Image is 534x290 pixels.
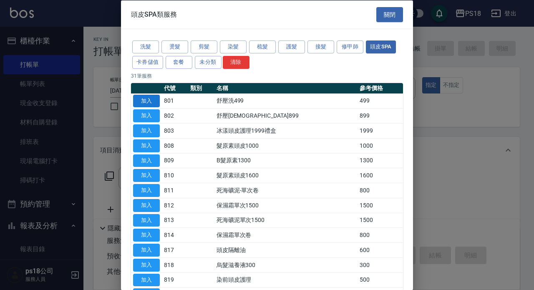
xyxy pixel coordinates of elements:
[132,40,159,53] button: 洗髮
[133,94,160,107] button: 加入
[162,153,188,168] td: 809
[358,183,403,198] td: 800
[358,138,403,153] td: 1000
[249,40,276,53] button: 梳髮
[214,242,358,257] td: 頭皮隔離油
[133,199,160,212] button: 加入
[214,153,358,168] td: B髮原素1300
[358,153,403,168] td: 1300
[162,123,188,138] td: 803
[162,213,188,228] td: 813
[358,168,403,183] td: 1600
[133,169,160,182] button: 加入
[214,123,358,138] td: 冰漾頭皮護理1999禮盒
[358,198,403,213] td: 1500
[195,55,222,68] button: 未分類
[133,258,160,271] button: 加入
[133,139,160,152] button: 加入
[162,198,188,213] td: 812
[366,40,396,53] button: 頭皮SPA
[162,242,188,257] td: 817
[214,168,358,183] td: 髮原素頭皮1600
[133,124,160,137] button: 加入
[358,272,403,287] td: 500
[131,72,403,79] p: 31 筆服務
[214,138,358,153] td: 髮原素頭皮1000
[133,229,160,242] button: 加入
[133,154,160,167] button: 加入
[358,213,403,228] td: 1500
[161,40,188,53] button: 燙髮
[162,272,188,287] td: 819
[133,214,160,227] button: 加入
[214,272,358,287] td: 染前頭皮護理
[133,184,160,197] button: 加入
[376,7,403,22] button: 關閉
[191,40,217,53] button: 剪髮
[358,227,403,242] td: 800
[133,244,160,257] button: 加入
[162,257,188,272] td: 818
[358,83,403,93] th: 參考價格
[166,55,192,68] button: 套餐
[132,55,163,68] button: 卡券儲值
[358,242,403,257] td: 600
[358,257,403,272] td: 300
[162,93,188,108] td: 801
[214,227,358,242] td: 保濕霜單次卷
[214,213,358,228] td: 死海礦泥單次1500
[307,40,334,53] button: 接髮
[214,257,358,272] td: 烏髮滋養液300
[162,138,188,153] td: 808
[214,108,358,123] td: 舒壓[DEMOGRAPHIC_DATA]899
[358,123,403,138] td: 1999
[162,183,188,198] td: 811
[358,93,403,108] td: 499
[214,93,358,108] td: 舒壓洗499
[358,108,403,123] td: 899
[278,40,305,53] button: 護髮
[162,168,188,183] td: 810
[162,227,188,242] td: 814
[162,108,188,123] td: 802
[214,183,358,198] td: 死海礦泥-單次卷
[188,83,214,93] th: 類別
[131,10,177,18] span: 頭皮SPA類服務
[220,40,247,53] button: 染髮
[223,55,249,68] button: 清除
[214,83,358,93] th: 名稱
[162,83,188,93] th: 代號
[133,273,160,286] button: 加入
[214,198,358,213] td: 保濕霜單次1500
[337,40,363,53] button: 修甲師
[133,109,160,122] button: 加入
